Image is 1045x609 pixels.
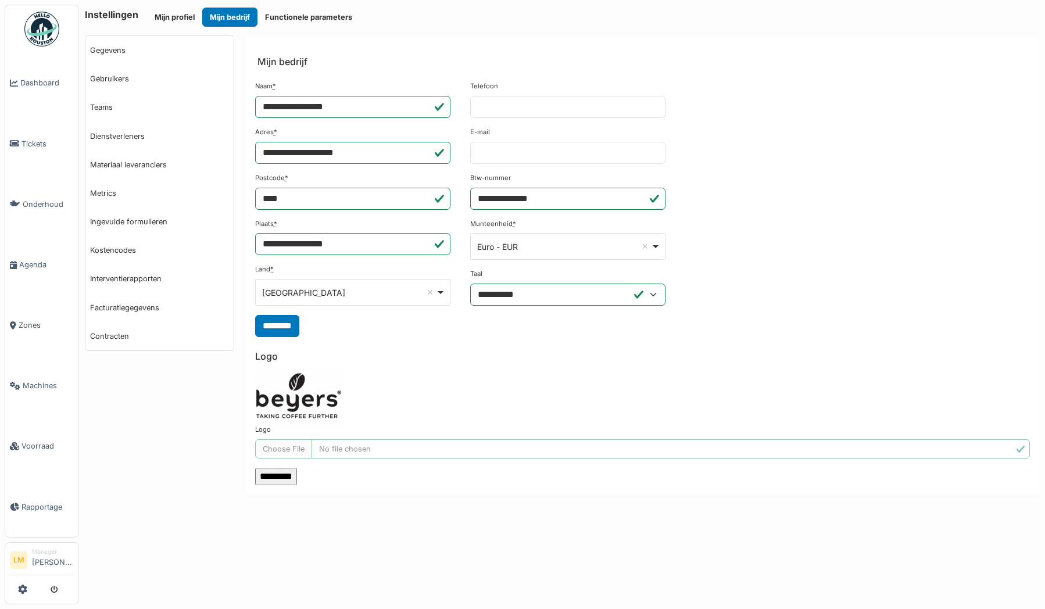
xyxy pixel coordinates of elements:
a: Onderhoud [5,174,78,234]
label: Adres [255,127,277,137]
div: Euro - EUR [477,241,651,253]
button: Mijn profiel [147,8,202,27]
button: Mijn bedrijf [202,8,257,27]
span: Agenda [19,259,74,270]
label: Plaats [255,219,277,229]
abbr: Verplicht [273,82,276,90]
label: Land [255,264,274,274]
a: Voorraad [5,416,78,477]
span: Zones [19,320,74,331]
label: Btw-nummer [470,173,511,183]
div: [GEOGRAPHIC_DATA] [262,286,436,299]
a: Interventierapporten [85,264,234,293]
a: Teams [85,93,234,121]
span: Rapportage [22,501,74,513]
a: Facturatiegegevens [85,293,234,322]
a: Tickets [5,113,78,174]
label: Telefoon [470,81,498,91]
li: [PERSON_NAME] [32,547,74,572]
abbr: Verplicht [285,174,288,182]
div: Manager [32,547,74,556]
a: Kostencodes [85,236,234,264]
a: Dashboard [5,53,78,113]
li: LM [10,551,27,569]
button: Remove item: 'EUR' [639,241,651,252]
button: Remove item: 'BE' [424,286,436,298]
abbr: Verplicht [274,128,277,136]
span: Tickets [22,138,74,149]
img: Badge_color-CXgf-gQk.svg [24,12,59,46]
abbr: Verplicht [270,265,274,273]
img: 0uozqzc1qps80p85mxrqahicom94 [255,367,342,425]
span: Machines [23,380,74,391]
h6: Mijn bedrijf [257,56,307,67]
span: Dashboard [20,77,74,88]
label: Postcode [255,173,288,183]
a: Rapportage [5,477,78,537]
label: Naam [255,81,276,91]
a: Contracten [85,322,234,350]
span: Voorraad [22,440,74,452]
a: LM Manager[PERSON_NAME] [10,547,74,575]
span: Onderhoud [23,199,74,210]
a: Agenda [5,234,78,295]
a: Materiaal leveranciers [85,151,234,179]
label: Munteenheid [470,219,516,229]
a: Ingevulde formulieren [85,207,234,236]
a: Zones [5,295,78,356]
label: Logo [255,425,271,435]
abbr: Verplicht [274,220,277,228]
a: Dienstverleners [85,122,234,151]
abbr: Verplicht [513,220,516,228]
h6: Instellingen [85,9,138,20]
label: Taal [470,269,482,279]
h6: Logo [255,351,1030,362]
label: E-mail [470,127,490,137]
a: Gebruikers [85,65,234,93]
button: Functionele parameters [257,8,360,27]
a: Gegevens [85,36,234,65]
a: Metrics [85,179,234,207]
a: Machines [5,356,78,416]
